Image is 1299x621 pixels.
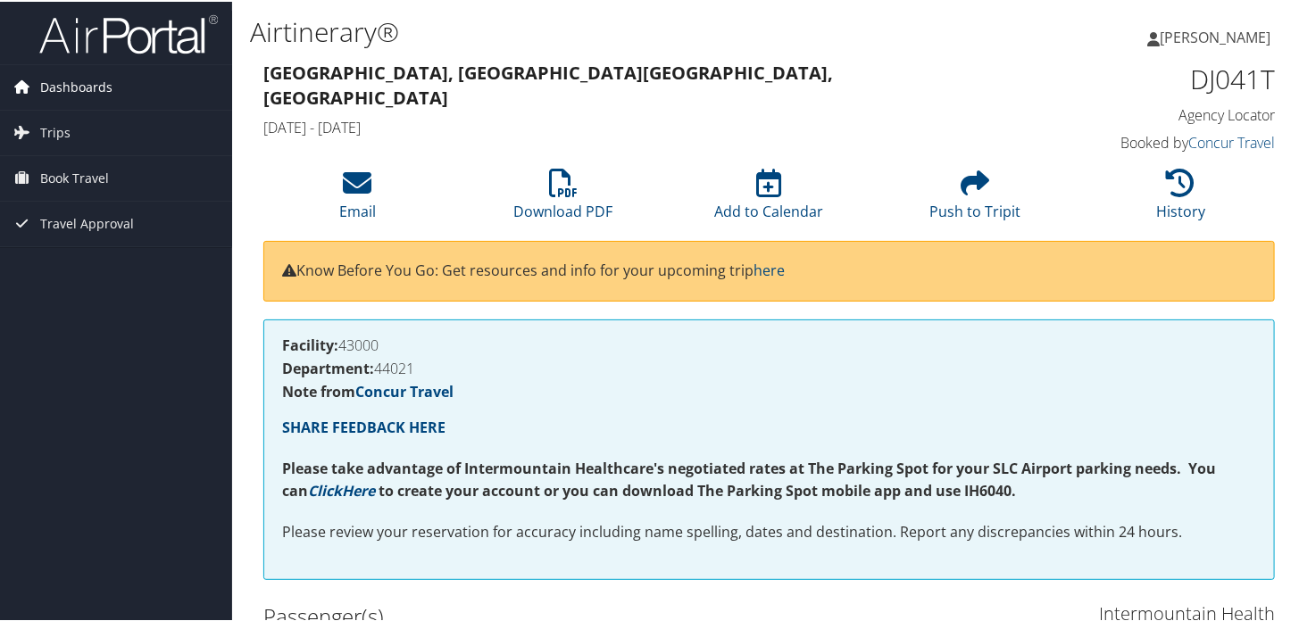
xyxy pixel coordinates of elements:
[282,457,1216,500] strong: Please take advantage of Intermountain Healthcare's negotiated rates at The Parking Spot for your...
[263,116,1015,136] h4: [DATE] - [DATE]
[1156,177,1205,219] a: History
[1160,26,1270,46] span: [PERSON_NAME]
[282,334,338,353] strong: Facility:
[308,479,342,499] a: Click
[263,59,833,108] strong: [GEOGRAPHIC_DATA], [GEOGRAPHIC_DATA] [GEOGRAPHIC_DATA], [GEOGRAPHIC_DATA]
[513,177,612,219] a: Download PDF
[714,177,823,219] a: Add to Calendar
[40,63,112,108] span: Dashboards
[40,154,109,199] span: Book Travel
[282,357,374,377] strong: Department:
[282,258,1256,281] p: Know Before You Go: Get resources and info for your upcoming trip
[282,416,445,435] a: SHARE FEEDBACK HERE
[339,177,376,219] a: Email
[754,259,785,278] a: here
[1188,131,1275,151] a: Concur Travel
[282,360,1256,374] h4: 44021
[282,336,1256,351] h4: 43000
[1042,103,1275,123] h4: Agency Locator
[39,12,218,54] img: airportal-logo.png
[40,200,134,244] span: Travel Approval
[342,479,375,499] a: Here
[250,12,942,49] h1: Airtinerary®
[282,380,454,400] strong: Note from
[282,519,1256,542] p: Please review your reservation for accuracy including name spelling, dates and destination. Repor...
[1147,9,1288,62] a: [PERSON_NAME]
[355,380,454,400] a: Concur Travel
[1042,59,1275,96] h1: DJ041T
[1042,131,1275,151] h4: Booked by
[40,109,71,153] span: Trips
[379,479,1016,499] strong: to create your account or you can download The Parking Spot mobile app and use IH6040.
[929,177,1020,219] a: Push to Tripit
